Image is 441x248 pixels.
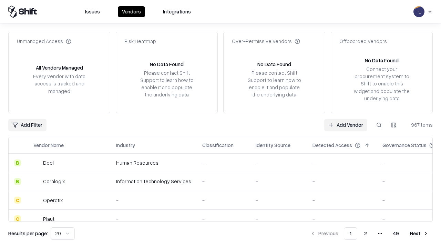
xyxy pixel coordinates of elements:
[17,38,71,45] div: Unmanaged Access
[246,69,303,99] div: Please contact Shift Support to learn how to enable it and populate the underlying data
[257,61,291,68] div: No Data Found
[306,227,433,240] nav: pagination
[43,178,65,185] div: Coralogix
[405,121,433,128] div: 967 items
[202,178,245,185] div: -
[312,197,371,204] div: -
[202,197,245,204] div: -
[344,227,357,240] button: 1
[33,159,40,166] img: Deel
[33,197,40,204] img: Operatix
[81,6,104,17] button: Issues
[138,69,195,99] div: Please contact Shift Support to learn how to enable it and populate the underlying data
[388,227,404,240] button: 49
[202,215,245,223] div: -
[33,178,40,185] img: Coralogix
[33,215,40,222] img: Plauti
[339,38,387,45] div: Offboarded Vendors
[116,159,191,166] div: Human Resources
[256,159,301,166] div: -
[8,230,48,237] p: Results per page:
[312,159,371,166] div: -
[202,142,234,149] div: Classification
[312,215,371,223] div: -
[43,215,55,223] div: Plauti
[359,227,372,240] button: 2
[43,197,63,204] div: Operatix
[382,142,427,149] div: Governance Status
[14,197,21,204] div: C
[365,57,399,64] div: No Data Found
[150,61,184,68] div: No Data Found
[124,38,156,45] div: Risk Heatmap
[33,142,64,149] div: Vendor Name
[116,197,191,204] div: -
[116,142,135,149] div: Industry
[118,6,145,17] button: Vendors
[116,215,191,223] div: -
[256,178,301,185] div: -
[43,159,54,166] div: Deel
[256,197,301,204] div: -
[14,215,21,222] div: C
[36,64,83,71] div: All Vendors Managed
[116,178,191,185] div: Information Technology Services
[312,178,371,185] div: -
[202,159,245,166] div: -
[31,73,88,94] div: Every vendor with data access is tracked and managed
[256,142,290,149] div: Identity Source
[232,38,300,45] div: Over-Permissive Vendors
[406,227,433,240] button: Next
[14,159,21,166] div: B
[159,6,195,17] button: Integrations
[312,142,352,149] div: Detected Access
[14,178,21,185] div: B
[256,215,301,223] div: -
[353,65,410,102] div: Connect your procurement system to Shift to enable this widget and populate the underlying data
[324,119,367,131] a: Add Vendor
[8,119,47,131] button: Add Filter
